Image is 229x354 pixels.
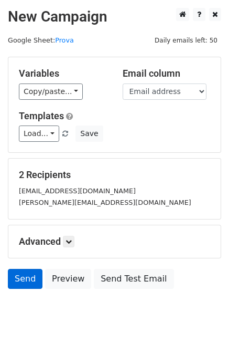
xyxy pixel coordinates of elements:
[8,269,42,289] a: Send
[151,36,221,44] a: Daily emails left: 50
[19,236,210,247] h5: Advanced
[177,304,229,354] div: Widget chat
[75,126,103,142] button: Save
[45,269,91,289] a: Preview
[19,110,64,121] a: Templates
[94,269,173,289] a: Send Test Email
[19,199,191,206] small: [PERSON_NAME][EMAIL_ADDRESS][DOMAIN_NAME]
[55,36,74,44] a: Prova
[19,68,107,79] h5: Variables
[19,84,83,100] a: Copy/paste...
[8,36,74,44] small: Google Sheet:
[19,187,136,195] small: [EMAIL_ADDRESS][DOMAIN_NAME]
[123,68,211,79] h5: Email column
[151,35,221,46] span: Daily emails left: 50
[19,169,210,181] h5: 2 Recipients
[8,8,221,26] h2: New Campaign
[177,304,229,354] iframe: Chat Widget
[19,126,59,142] a: Load...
